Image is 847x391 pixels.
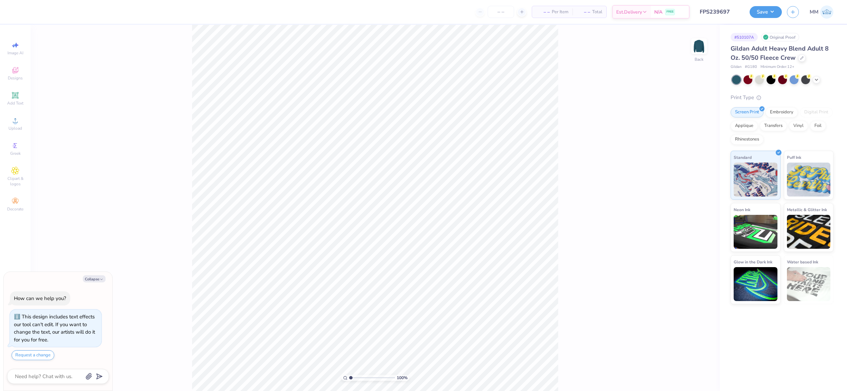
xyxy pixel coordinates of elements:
img: Back [692,39,706,53]
span: 100 % [397,375,408,381]
div: Vinyl [789,121,808,131]
button: Request a change [12,350,54,360]
a: MM [810,5,833,19]
span: Image AI [7,50,23,56]
img: Standard [734,163,777,197]
span: Gildan [731,64,741,70]
span: Decorate [7,206,23,212]
div: Embroidery [766,107,798,117]
span: Est. Delivery [616,8,642,16]
div: Screen Print [731,107,764,117]
span: Standard [734,154,752,161]
span: Puff Ink [787,154,801,161]
img: Glow in the Dark Ink [734,267,777,301]
span: Greek [10,151,21,156]
div: Back [695,56,703,62]
img: Water based Ink [787,267,831,301]
span: Metallic & Glitter Ink [787,206,827,213]
div: Original Proof [761,33,799,41]
button: Save [750,6,782,18]
span: Designs [8,75,23,81]
span: Total [592,8,602,16]
span: Add Text [7,100,23,106]
span: – – [536,8,550,16]
span: Gildan Adult Heavy Blend Adult 8 Oz. 50/50 Fleece Crew [731,44,829,62]
div: How can we help you? [14,295,66,302]
div: Rhinestones [731,134,764,145]
span: Neon Ink [734,206,750,213]
img: Manolo Mariano [820,5,833,19]
img: Neon Ink [734,215,777,249]
span: MM [810,8,818,16]
button: Collapse [83,275,106,282]
input: – – [488,6,514,18]
span: Upload [8,126,22,131]
img: Metallic & Glitter Ink [787,215,831,249]
div: Transfers [760,121,787,131]
span: Minimum Order: 12 + [760,64,794,70]
span: – – [577,8,590,16]
img: Puff Ink [787,163,831,197]
span: # G180 [745,64,757,70]
span: Per Item [552,8,568,16]
span: Glow in the Dark Ink [734,258,772,265]
input: Untitled Design [695,5,745,19]
div: Applique [731,121,758,131]
div: Print Type [731,94,833,101]
div: This design includes text effects our tool can't edit. If you want to change the text, our artist... [14,313,95,343]
div: Digital Print [800,107,833,117]
span: FREE [666,10,674,14]
span: N/A [654,8,662,16]
span: Clipart & logos [3,176,27,187]
span: Water based Ink [787,258,818,265]
div: Foil [810,121,826,131]
div: # 510107A [731,33,758,41]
